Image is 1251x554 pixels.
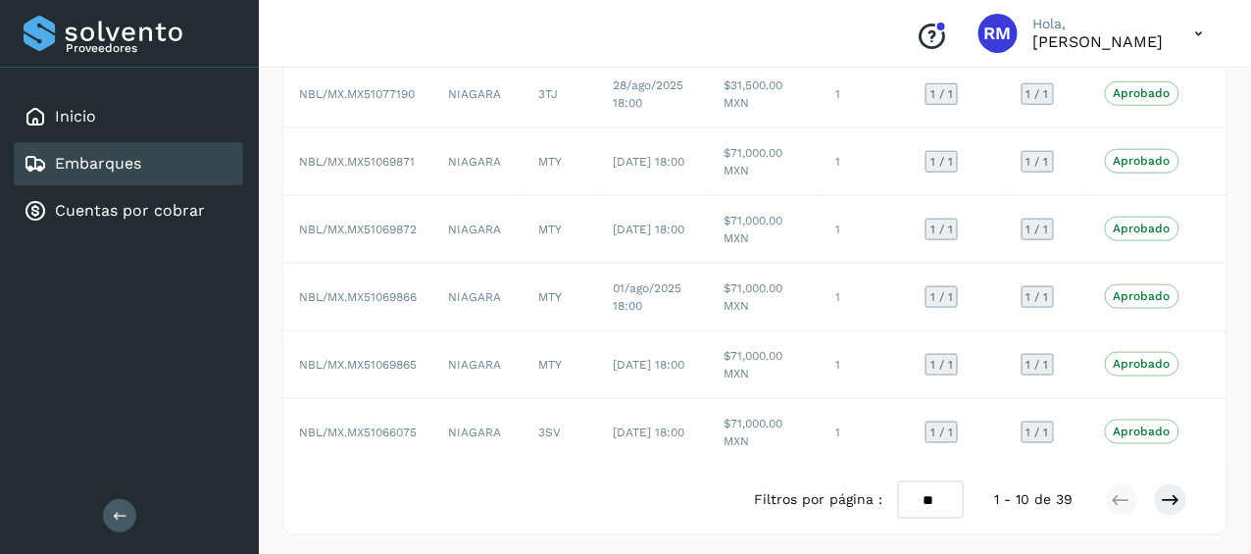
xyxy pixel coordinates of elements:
[820,399,910,466] td: 1
[708,399,820,466] td: $71,000.00 MXN
[523,61,597,128] td: 3TJ
[55,107,96,126] a: Inicio
[1114,425,1171,438] p: Aprobado
[14,95,243,138] div: Inicio
[299,358,417,372] span: NBL/MX.MX51069865
[613,281,681,313] span: 01/ago/2025 18:00
[708,128,820,196] td: $71,000.00 MXN
[930,359,953,371] span: 1 / 1
[1114,289,1171,303] p: Aprobado
[708,61,820,128] td: $31,500.00 MXN
[14,142,243,185] div: Embarques
[820,331,910,399] td: 1
[613,78,683,110] span: 28/ago/2025 18:00
[55,154,141,173] a: Embarques
[930,156,953,168] span: 1 / 1
[1114,357,1171,371] p: Aprobado
[1114,154,1171,168] p: Aprobado
[432,331,523,399] td: NIAGARA
[930,291,953,303] span: 1 / 1
[432,196,523,264] td: NIAGARA
[299,223,417,236] span: NBL/MX.MX51069872
[613,358,684,372] span: [DATE] 18:00
[930,224,953,235] span: 1 / 1
[432,399,523,466] td: NIAGARA
[820,128,910,196] td: 1
[820,196,910,264] td: 1
[995,489,1074,510] span: 1 - 10 de 39
[432,128,523,196] td: NIAGARA
[1114,222,1171,235] p: Aprobado
[708,264,820,331] td: $71,000.00 MXN
[820,264,910,331] td: 1
[820,61,910,128] td: 1
[613,223,684,236] span: [DATE] 18:00
[1114,86,1171,100] p: Aprobado
[1033,16,1164,32] p: Hola,
[930,88,953,100] span: 1 / 1
[708,331,820,399] td: $71,000.00 MXN
[1033,32,1164,51] p: RICARDO MONTEMAYOR
[299,426,417,439] span: NBL/MX.MX51066075
[299,290,417,304] span: NBL/MX.MX51069866
[930,427,953,438] span: 1 / 1
[523,128,597,196] td: MTY
[1026,291,1049,303] span: 1 / 1
[754,489,882,510] span: Filtros por página :
[14,189,243,232] div: Cuentas por cobrar
[1026,359,1049,371] span: 1 / 1
[523,331,597,399] td: MTY
[523,196,597,264] td: MTY
[1026,88,1049,100] span: 1 / 1
[432,264,523,331] td: NIAGARA
[523,399,597,466] td: 3SV
[66,41,235,55] p: Proveedores
[1026,427,1049,438] span: 1 / 1
[708,196,820,264] td: $71,000.00 MXN
[613,155,684,169] span: [DATE] 18:00
[299,155,415,169] span: NBL/MX.MX51069871
[299,87,415,101] span: NBL/MX.MX51077190
[613,426,684,439] span: [DATE] 18:00
[1026,224,1049,235] span: 1 / 1
[432,61,523,128] td: NIAGARA
[1026,156,1049,168] span: 1 / 1
[55,201,205,220] a: Cuentas por cobrar
[523,264,597,331] td: MTY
